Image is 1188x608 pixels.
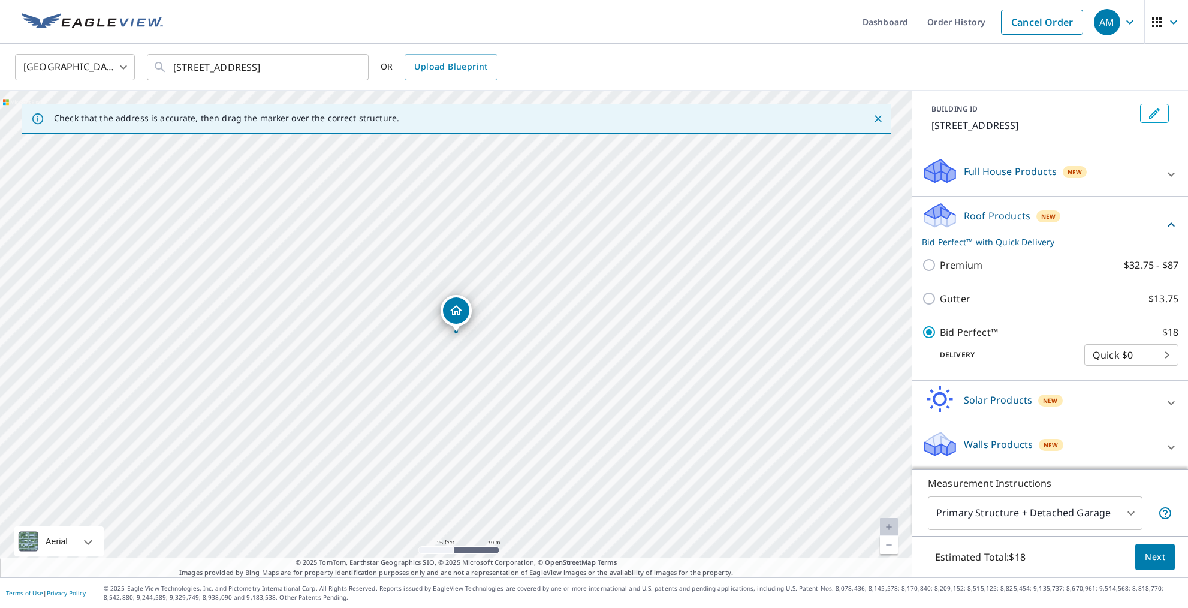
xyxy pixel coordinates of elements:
div: Roof ProductsNewBid Perfect™ with Quick Delivery [922,201,1178,248]
span: © 2025 TomTom, Earthstar Geographics SIO, © 2025 Microsoft Corporation, © [296,558,617,568]
div: Quick $0 [1084,338,1178,372]
p: Full House Products [964,164,1057,179]
p: © 2025 Eagle View Technologies, Inc. and Pictometry International Corp. All Rights Reserved. Repo... [104,584,1182,602]
span: Your report will include the primary structure and a detached garage if one exists. [1158,506,1172,520]
div: AM [1094,9,1120,35]
div: Solar ProductsNew [922,386,1178,420]
p: $32.75 - $87 [1124,258,1178,272]
span: New [1044,440,1058,450]
a: Terms of Use [6,589,43,597]
p: BUILDING ID [931,104,978,114]
p: Delivery [922,350,1084,360]
div: Primary Structure + Detached Garage [928,496,1142,530]
div: Dropped pin, building 1, Residential property, 7354 119th Ave Largo, FL 33773 [441,295,472,332]
span: New [1068,167,1082,177]
p: Roof Products [964,209,1030,223]
p: [STREET_ADDRESS] [931,118,1135,133]
p: Gutter [940,291,970,306]
p: Solar Products [964,393,1032,407]
a: Current Level 20, Zoom In Disabled [880,518,898,536]
a: Privacy Policy [47,589,86,597]
p: Bid Perfect™ [940,325,998,339]
a: Upload Blueprint [405,54,497,80]
p: $18 [1162,325,1178,339]
div: OR [381,54,497,80]
div: Walls ProductsNew [922,430,1178,464]
p: Premium [940,258,982,272]
img: EV Logo [22,13,163,31]
p: Measurement Instructions [928,476,1172,490]
span: Next [1145,550,1165,565]
button: Close [870,111,886,127]
button: Edit building 1 [1140,104,1169,123]
div: [GEOGRAPHIC_DATA] [15,50,135,84]
a: OpenStreetMap [545,558,595,567]
p: | [6,589,86,597]
div: Full House ProductsNew [922,157,1178,191]
div: Aerial [14,526,104,556]
a: Terms [598,558,617,567]
a: Cancel Order [1001,10,1083,35]
p: $13.75 [1148,291,1178,306]
p: Estimated Total: $18 [925,544,1035,570]
button: Next [1135,544,1175,571]
div: Aerial [42,526,71,556]
p: Bid Perfect™ with Quick Delivery [922,236,1164,248]
input: Search by address or latitude-longitude [173,50,344,84]
p: Walls Products [964,437,1033,452]
span: New [1041,212,1056,221]
span: Upload Blueprint [414,59,487,74]
a: Current Level 20, Zoom Out [880,536,898,554]
p: Check that the address is accurate, then drag the marker over the correct structure. [54,113,399,124]
span: New [1043,396,1057,405]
